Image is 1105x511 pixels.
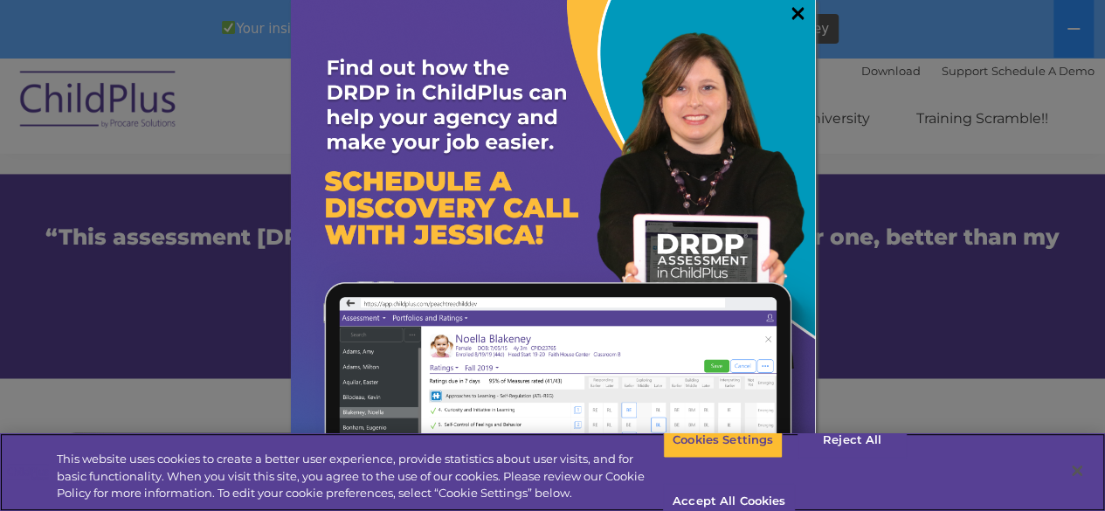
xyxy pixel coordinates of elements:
button: Reject All [798,422,907,459]
div: This website uses cookies to create a better user experience, provide statistics about user visit... [57,451,663,502]
a: × [788,4,808,22]
button: Close [1058,452,1096,490]
button: Cookies Settings [663,422,783,459]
